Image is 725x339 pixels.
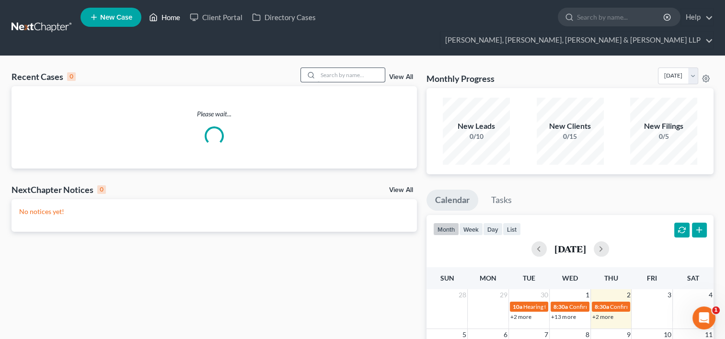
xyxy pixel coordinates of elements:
[610,303,719,310] span: Confirmation hearing for [PERSON_NAME]
[595,303,609,310] span: 8:30a
[712,306,720,314] span: 1
[12,184,106,195] div: NextChapter Notices
[483,223,503,236] button: day
[537,132,604,141] div: 0/15
[553,303,568,310] span: 8:30a
[247,9,321,26] a: Directory Cases
[443,132,510,141] div: 0/10
[19,207,409,216] p: No notices yet!
[523,274,535,282] span: Tue
[554,244,586,254] h2: [DATE]
[513,303,522,310] span: 10a
[440,274,454,282] span: Sun
[551,313,575,320] a: +13 more
[97,185,106,194] div: 0
[318,68,385,82] input: Search by name...
[443,121,510,132] div: New Leads
[67,72,76,81] div: 0
[185,9,247,26] a: Client Portal
[458,289,467,301] span: 28
[537,121,604,132] div: New Clients
[687,274,699,282] span: Sat
[483,190,520,211] a: Tasks
[577,8,665,26] input: Search by name...
[499,289,508,301] span: 29
[708,289,713,301] span: 4
[389,187,413,193] a: View All
[592,313,613,320] a: +2 more
[647,274,657,282] span: Fri
[503,223,521,236] button: list
[604,274,618,282] span: Thu
[459,223,483,236] button: week
[144,9,185,26] a: Home
[625,289,631,301] span: 2
[433,223,459,236] button: month
[667,289,672,301] span: 3
[100,14,132,21] span: New Case
[426,73,495,84] h3: Monthly Progress
[12,71,76,82] div: Recent Cases
[440,32,713,49] a: [PERSON_NAME], [PERSON_NAME], [PERSON_NAME] & [PERSON_NAME] LLP
[426,190,478,211] a: Calendar
[630,121,697,132] div: New Filings
[681,9,713,26] a: Help
[540,289,549,301] span: 30
[12,109,417,119] p: Please wait...
[630,132,697,141] div: 0/5
[569,303,678,310] span: Confirmation hearing for [PERSON_NAME]
[510,313,531,320] a: +2 more
[480,274,496,282] span: Mon
[523,303,598,310] span: Hearing for [PERSON_NAME]
[562,274,578,282] span: Wed
[585,289,590,301] span: 1
[389,74,413,80] a: View All
[692,306,715,329] iframe: Intercom live chat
